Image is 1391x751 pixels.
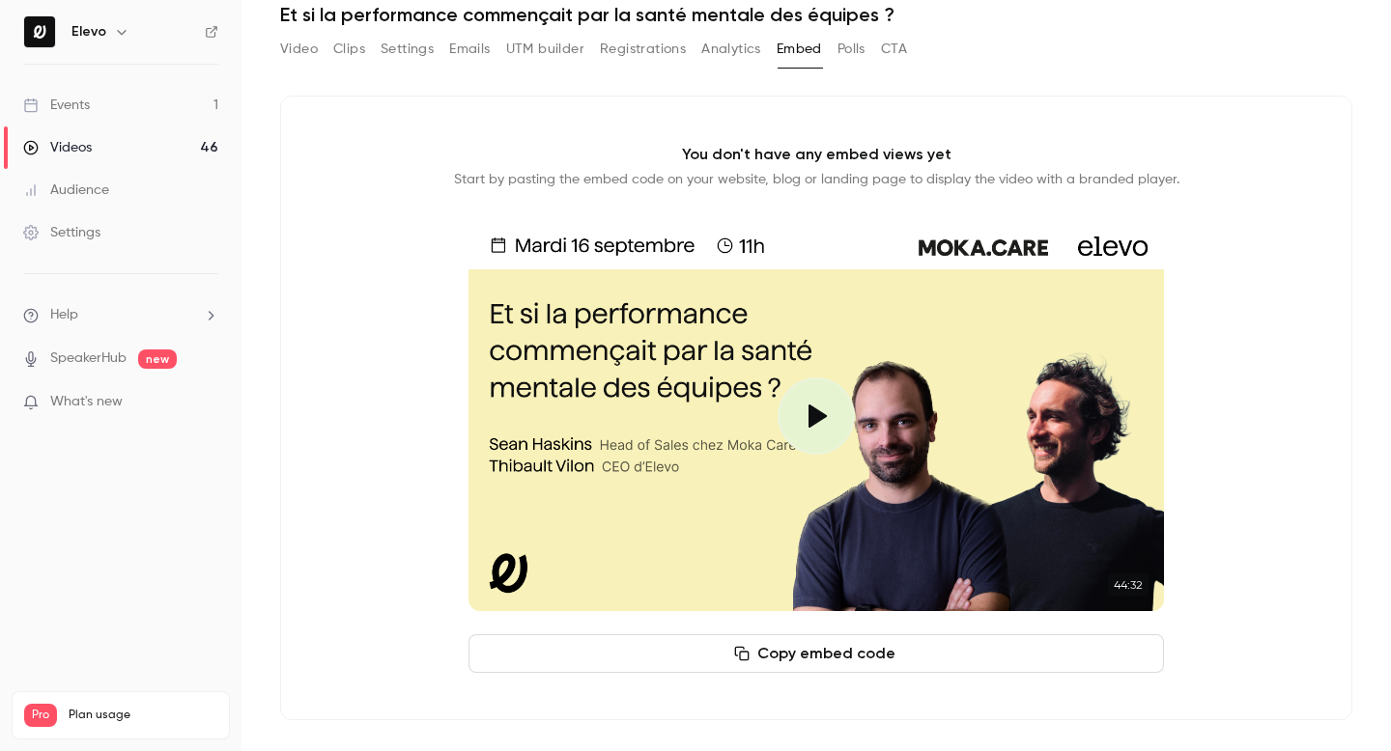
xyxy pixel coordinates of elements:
section: Cover [468,220,1164,611]
button: Analytics [701,34,761,65]
div: Events [23,96,90,115]
p: Start by pasting the embed code on your website, blog or landing page to display the video with a... [454,170,1179,189]
img: Elevo [24,16,55,47]
button: CTA [881,34,907,65]
iframe: Noticeable Trigger [195,394,218,411]
button: Play video [778,377,855,455]
button: Video [280,34,318,65]
div: Videos [23,138,92,157]
span: What's new [50,392,123,412]
a: SpeakerHub [50,348,127,369]
div: Settings [23,223,100,242]
div: Audience [23,181,109,200]
h1: Et si la performance commençait par la santé mentale des équipes ? [280,3,1352,26]
button: Copy embed code [468,634,1164,673]
button: Polls [837,34,866,65]
button: Settings [381,34,434,65]
button: UTM builder [506,34,584,65]
h6: Elevo [71,22,106,42]
span: new [138,349,177,369]
button: Embed [777,34,822,65]
button: Clips [333,34,365,65]
li: help-dropdown-opener [23,305,218,325]
p: You don't have any embed views yet [682,143,951,166]
button: Emails [449,34,490,65]
span: Help [50,305,78,325]
span: Pro [24,704,57,727]
span: Plan usage [69,708,217,723]
button: Registrations [600,34,686,65]
time: 44:32 [1108,573,1149,596]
